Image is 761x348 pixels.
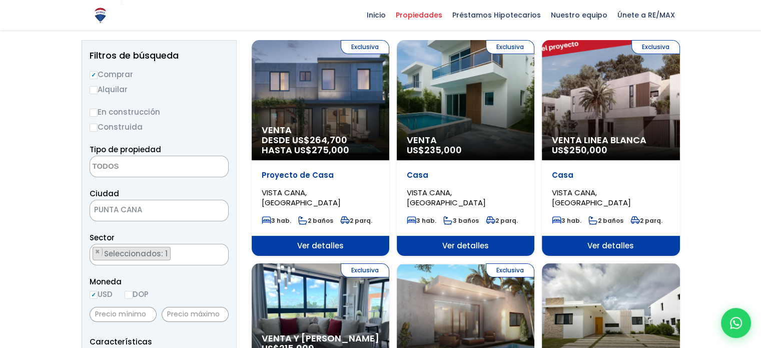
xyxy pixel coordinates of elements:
[213,206,218,215] span: ×
[125,288,149,300] label: DOP
[341,263,389,277] span: Exclusiva
[262,125,379,135] span: Venta
[262,187,341,208] span: VISTA CANA, [GEOGRAPHIC_DATA]
[447,8,546,23] span: Préstamos Hipotecarios
[552,135,669,145] span: Venta Linea Blanca
[90,124,98,132] input: Construida
[90,144,161,155] span: Tipo de propiedad
[90,200,229,221] span: PUNTA CANA
[252,40,389,256] a: Exclusiva Venta DESDE US$264,700 HASTA US$275,000 Proyecto de Casa VISTA CANA, [GEOGRAPHIC_DATA] ...
[262,333,379,343] span: Venta y [PERSON_NAME]
[90,288,113,300] label: USD
[93,247,103,256] button: Remove item
[90,307,157,322] input: Precio mínimo
[310,134,347,146] span: 264,700
[90,203,203,217] span: PUNTA CANA
[90,244,96,266] textarea: Search
[391,8,447,23] span: Propiedades
[397,236,534,256] span: Ver detalles
[262,135,379,155] span: DESDE US$
[103,248,170,259] span: Seleccionados: 1
[486,40,534,54] span: Exclusiva
[90,71,98,79] input: Comprar
[631,40,680,54] span: Exclusiva
[552,170,669,180] p: Casa
[486,216,518,225] span: 2 parq.
[424,144,462,156] span: 235,000
[262,145,379,155] span: HASTA US$
[542,40,679,256] a: Exclusiva Venta Linea Blanca US$250,000 Casa VISTA CANA, [GEOGRAPHIC_DATA] 3 hab. 2 baños 2 parq....
[90,68,229,81] label: Comprar
[569,144,607,156] span: 250,000
[407,170,524,180] p: Casa
[90,188,119,199] span: Ciudad
[90,83,229,96] label: Alquilar
[407,187,486,208] span: VISTA CANA, [GEOGRAPHIC_DATA]
[93,247,171,260] li: VISTA CANA
[90,109,98,117] input: En construcción
[298,216,333,225] span: 2 baños
[125,291,133,299] input: DOP
[362,8,391,23] span: Inicio
[262,216,291,225] span: 3 hab.
[90,106,229,118] label: En construcción
[552,187,631,208] span: VISTA CANA, [GEOGRAPHIC_DATA]
[217,247,223,257] button: Remove all items
[90,86,98,94] input: Alquilar
[552,144,607,156] span: US$
[542,236,679,256] span: Ver detalles
[312,144,349,156] span: 275,000
[218,247,223,256] span: ×
[203,203,218,219] button: Remove all items
[90,275,229,288] span: Moneda
[90,121,229,133] label: Construida
[486,263,534,277] span: Exclusiva
[92,7,109,24] img: Logo de REMAX
[612,8,680,23] span: Únete a RE/MAX
[252,236,389,256] span: Ver detalles
[546,8,612,23] span: Nuestro equipo
[397,40,534,256] a: Exclusiva Venta US$235,000 Casa VISTA CANA, [GEOGRAPHIC_DATA] 3 hab. 3 baños 2 parq. Ver detalles
[95,247,100,256] span: ×
[341,40,389,54] span: Exclusiva
[90,51,229,61] h2: Filtros de búsqueda
[588,216,623,225] span: 2 baños
[552,216,581,225] span: 3 hab.
[262,170,379,180] p: Proyecto de Casa
[630,216,662,225] span: 2 parq.
[90,291,98,299] input: USD
[407,144,462,156] span: US$
[407,135,524,145] span: Venta
[90,232,115,243] span: Sector
[443,216,479,225] span: 3 baños
[90,156,187,178] textarea: Search
[407,216,436,225] span: 3 hab.
[90,335,229,348] p: Características
[340,216,372,225] span: 2 parq.
[162,307,229,322] input: Precio máximo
